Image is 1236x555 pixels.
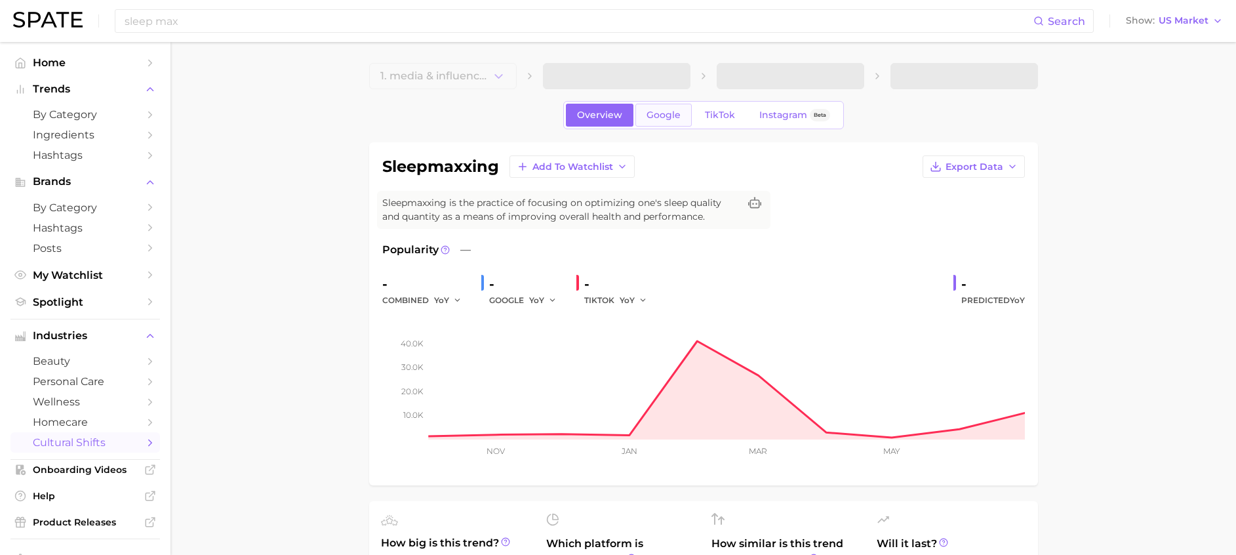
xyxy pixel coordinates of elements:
span: Google [647,110,681,121]
button: Export Data [923,155,1025,178]
span: — [460,242,471,258]
button: Industries [10,326,160,346]
button: Trends [10,79,160,99]
span: Predicted [961,293,1025,308]
span: YoY [620,295,635,306]
div: GOOGLE [489,293,566,308]
a: Posts [10,238,160,258]
button: ShowUS Market [1123,12,1226,30]
span: Home [33,56,138,69]
span: homecare [33,416,138,428]
a: Home [10,52,160,73]
span: My Watchlist [33,269,138,281]
span: Export Data [946,161,1003,173]
span: Show [1126,17,1155,24]
span: Help [33,490,138,502]
span: 1. media & influencers Choose Category [380,70,492,82]
span: YoY [434,295,449,306]
div: combined [382,293,471,308]
button: YoY [529,293,557,308]
span: YoY [1010,295,1025,305]
button: YoY [434,293,462,308]
input: Search here for a brand, industry, or ingredient [123,10,1033,32]
h1: sleepmaxxing [382,159,499,175]
button: 1. media & influencersChoose Category [369,63,517,89]
span: Hashtags [33,222,138,234]
span: Posts [33,242,138,255]
span: US Market [1159,17,1208,24]
a: cultural shifts [10,432,160,453]
div: - [489,274,566,295]
span: beauty [33,355,138,367]
a: Overview [566,104,633,127]
a: personal care [10,371,160,392]
a: My Watchlist [10,265,160,285]
a: by Category [10,197,160,218]
span: Industries [33,330,138,342]
a: by Category [10,104,160,125]
a: Product Releases [10,512,160,532]
div: TIKTOK [584,293,656,308]
tspan: Jan [620,446,637,456]
span: Search [1048,15,1085,28]
span: Ingredients [33,129,138,141]
span: Popularity [382,242,439,258]
a: InstagramBeta [748,104,841,127]
div: - [382,274,471,295]
span: Instagram [759,110,807,121]
div: - [584,274,656,295]
span: Sleepmaxxing is the practice of focusing on optimizing one's sleep quality and quantity as a mean... [382,196,739,224]
a: Onboarding Videos [10,460,160,480]
button: Add to Watchlist [509,155,635,178]
tspan: May [883,446,900,456]
span: by Category [33,108,138,121]
a: Spotlight [10,292,160,312]
span: by Category [33,201,138,214]
a: Hashtags [10,218,160,238]
a: Help [10,486,160,506]
span: cultural shifts [33,436,138,449]
span: TikTok [705,110,735,121]
a: homecare [10,412,160,432]
span: Spotlight [33,296,138,308]
img: SPATE [13,12,83,28]
span: Hashtags [33,149,138,161]
button: YoY [620,293,648,308]
span: YoY [529,295,544,306]
span: wellness [33,396,138,408]
span: Trends [33,83,138,95]
a: Ingredients [10,125,160,145]
button: Brands [10,172,160,192]
span: Overview [577,110,622,121]
a: beauty [10,351,160,371]
span: Onboarding Videos [33,464,138,476]
tspan: Nov [487,446,506,456]
a: wellness [10,392,160,412]
div: - [961,274,1025,295]
a: Google [635,104,692,127]
span: Brands [33,176,138,188]
span: Product Releases [33,516,138,528]
tspan: Mar [749,446,767,456]
span: personal care [33,375,138,388]
span: Add to Watchlist [532,161,613,173]
a: TikTok [694,104,746,127]
span: Beta [814,110,826,121]
a: Hashtags [10,145,160,165]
